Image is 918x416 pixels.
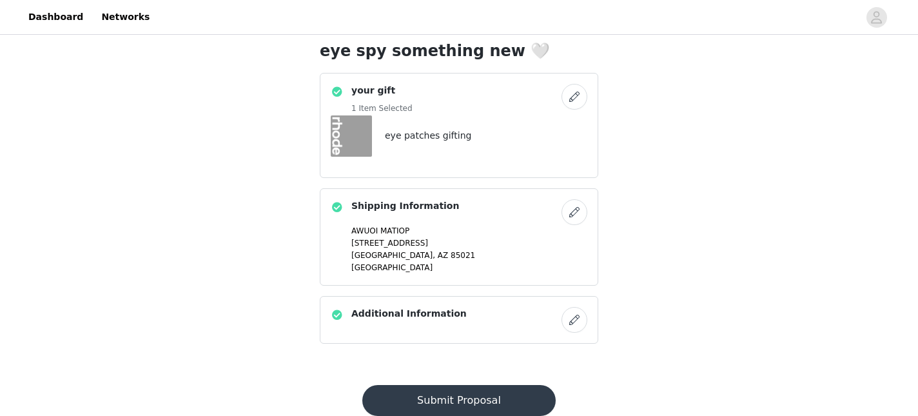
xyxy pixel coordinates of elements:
[93,3,157,32] a: Networks
[351,237,587,249] p: [STREET_ADDRESS]
[451,251,475,260] span: 85021
[351,262,587,273] p: [GEOGRAPHIC_DATA]
[362,385,555,416] button: Submit Proposal
[351,103,413,114] h5: 1 Item Selected
[351,307,467,321] h4: Additional Information
[351,199,459,213] h4: Shipping Information
[351,84,413,97] h4: your gift
[320,39,598,63] h1: eye spy something new 🤍
[331,115,372,157] img: eye patches gifting
[385,129,471,143] h4: eye patches gifting
[870,7,883,28] div: avatar
[438,251,448,260] span: AZ
[320,296,598,344] div: Additional Information
[320,73,598,178] div: your gift
[351,251,435,260] span: [GEOGRAPHIC_DATA],
[320,188,598,286] div: Shipping Information
[351,225,587,237] p: AWUOI MATIOP
[21,3,91,32] a: Dashboard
